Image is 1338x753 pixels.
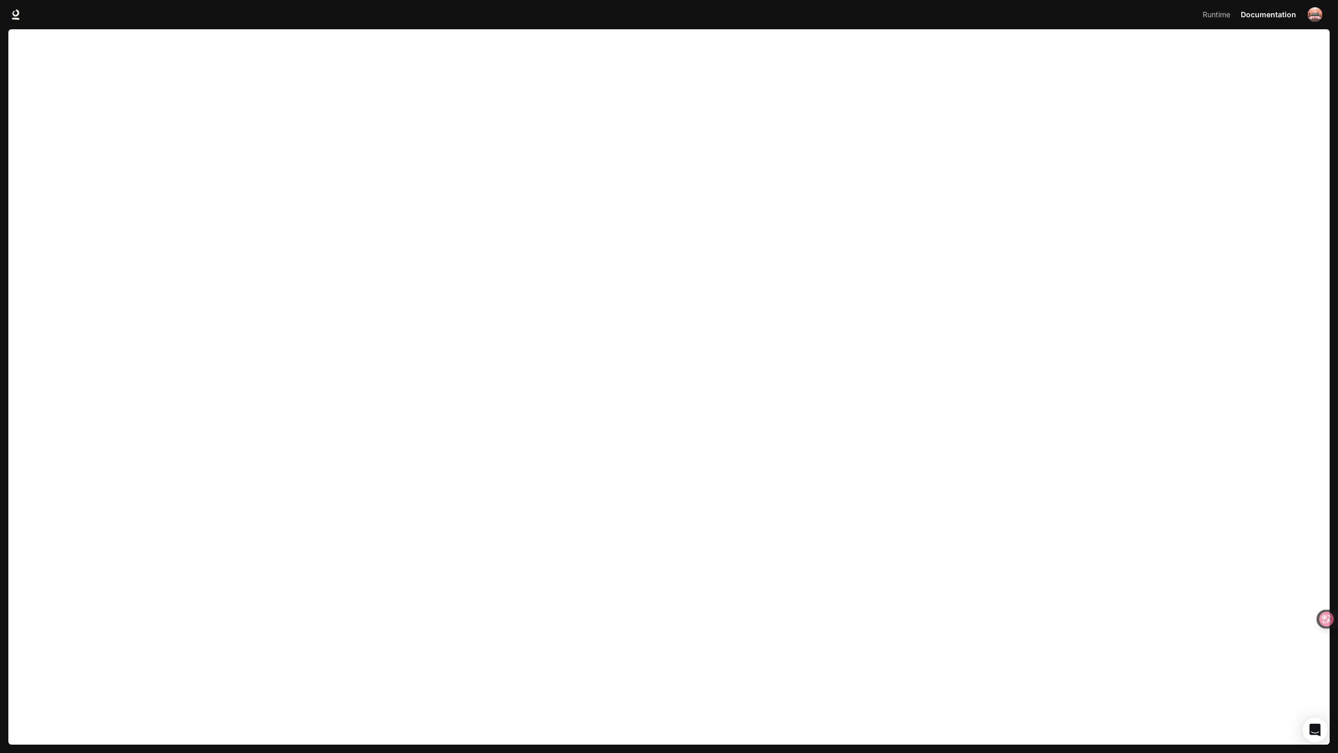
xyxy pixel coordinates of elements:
[1237,4,1300,25] a: Documentation
[1305,4,1325,25] button: User avatar
[1197,4,1236,25] a: Runtime
[1308,7,1322,22] img: User avatar
[1203,8,1230,21] span: Runtime
[1302,717,1328,743] div: Open Intercom Messenger
[8,29,1330,753] iframe: Documentation
[1241,8,1296,21] span: Documentation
